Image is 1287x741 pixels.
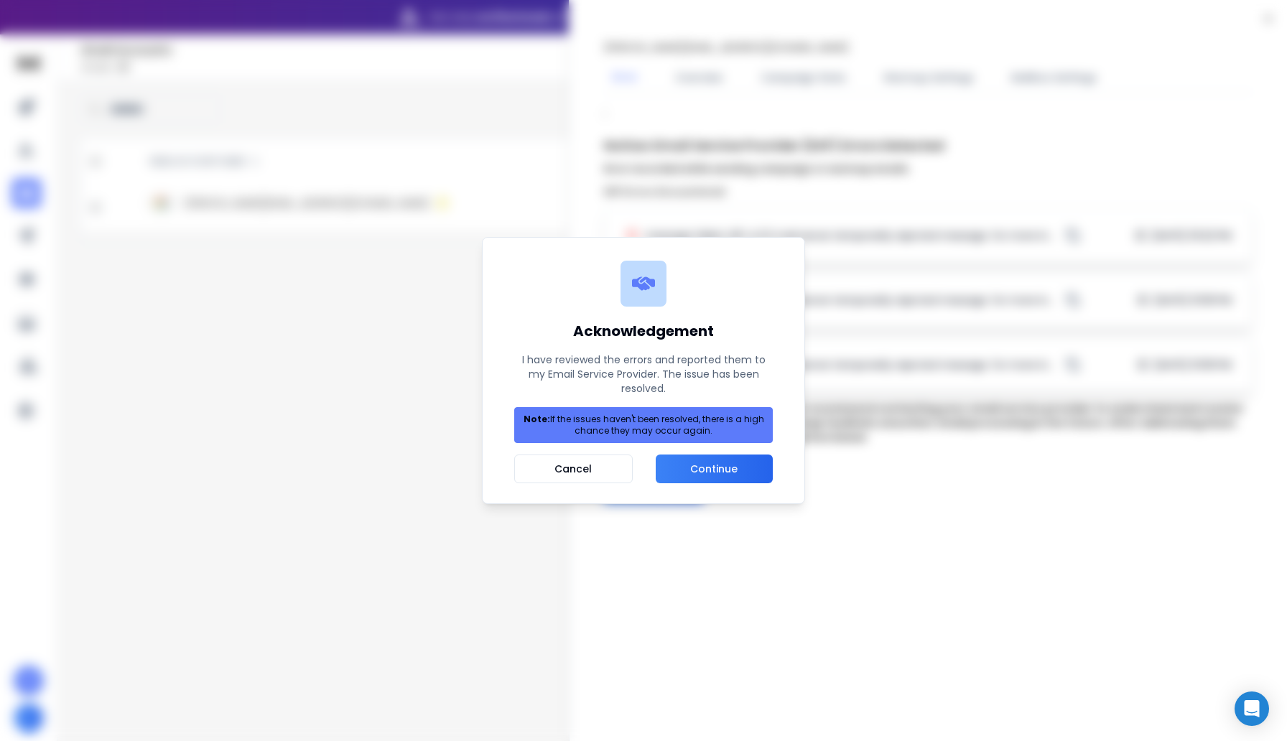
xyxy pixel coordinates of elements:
p: If the issues haven't been resolved, there is a high chance they may occur again. [521,414,766,437]
p: I have reviewed the errors and reported them to my Email Service Provider. The issue has been res... [514,353,773,396]
strong: Note: [524,413,550,425]
div: ; [604,104,1253,502]
h1: Acknowledgement [514,321,773,341]
button: Continue [656,455,773,483]
button: Cancel [514,455,633,483]
div: Open Intercom Messenger [1235,691,1269,726]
